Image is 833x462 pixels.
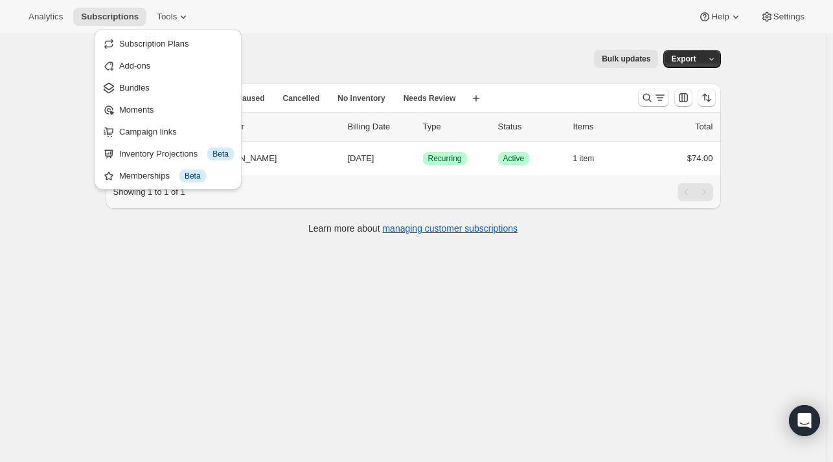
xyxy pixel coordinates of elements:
[404,93,456,104] span: Needs Review
[602,54,650,64] span: Bulk updates
[119,170,234,182] div: Memberships
[237,93,265,104] span: Paused
[789,405,820,436] div: Open Intercom Messenger
[98,33,238,54] button: Subscription Plans
[73,8,146,26] button: Subscriptions
[337,93,385,104] span: No inventory
[671,54,696,64] span: Export
[428,153,462,164] span: Recurring
[594,50,658,68] button: Bulk updates
[674,89,692,107] button: Customize table column order and visibility
[687,153,713,163] span: $74.00
[690,8,749,26] button: Help
[157,12,177,22] span: Tools
[638,89,669,107] button: Search and filter results
[466,89,486,107] button: Create new view
[29,12,63,22] span: Analytics
[133,149,713,168] div: 40854814856[PERSON_NAME][DATE]SuccessRecurringSuccessActive1 item$74.00
[711,12,729,22] span: Help
[21,8,71,26] button: Analytics
[382,223,518,234] a: managing customer subscriptions
[119,83,150,93] span: Bundles
[133,120,713,133] div: IDCustomerBilling DateTypeStatusItemsTotal
[98,55,238,76] button: Add-ons
[98,99,238,120] button: Moments
[695,120,713,133] p: Total
[119,148,234,160] div: Inventory Projections
[423,120,488,133] div: Type
[98,165,238,186] button: Memberships
[81,12,139,22] span: Subscriptions
[503,153,525,164] span: Active
[119,127,177,137] span: Campaign links
[283,93,320,104] span: Cancelled
[119,39,189,49] span: Subscription Plans
[212,149,229,159] span: Beta
[208,120,337,133] p: Customer
[498,120,563,133] p: Status
[573,149,609,168] button: 1 item
[348,153,374,163] span: [DATE]
[348,120,413,133] p: Billing Date
[573,120,638,133] div: Items
[573,153,595,164] span: 1 item
[119,105,154,115] span: Moments
[200,148,330,169] button: [PERSON_NAME]
[98,77,238,98] button: Bundles
[119,61,150,71] span: Add-ons
[773,12,804,22] span: Settings
[753,8,812,26] button: Settings
[98,143,238,164] button: Inventory Projections
[678,183,713,201] nav: Pagination
[98,121,238,142] button: Campaign links
[698,89,716,107] button: Sort the results
[185,171,201,181] span: Beta
[663,50,703,68] button: Export
[149,8,198,26] button: Tools
[308,222,518,235] p: Learn more about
